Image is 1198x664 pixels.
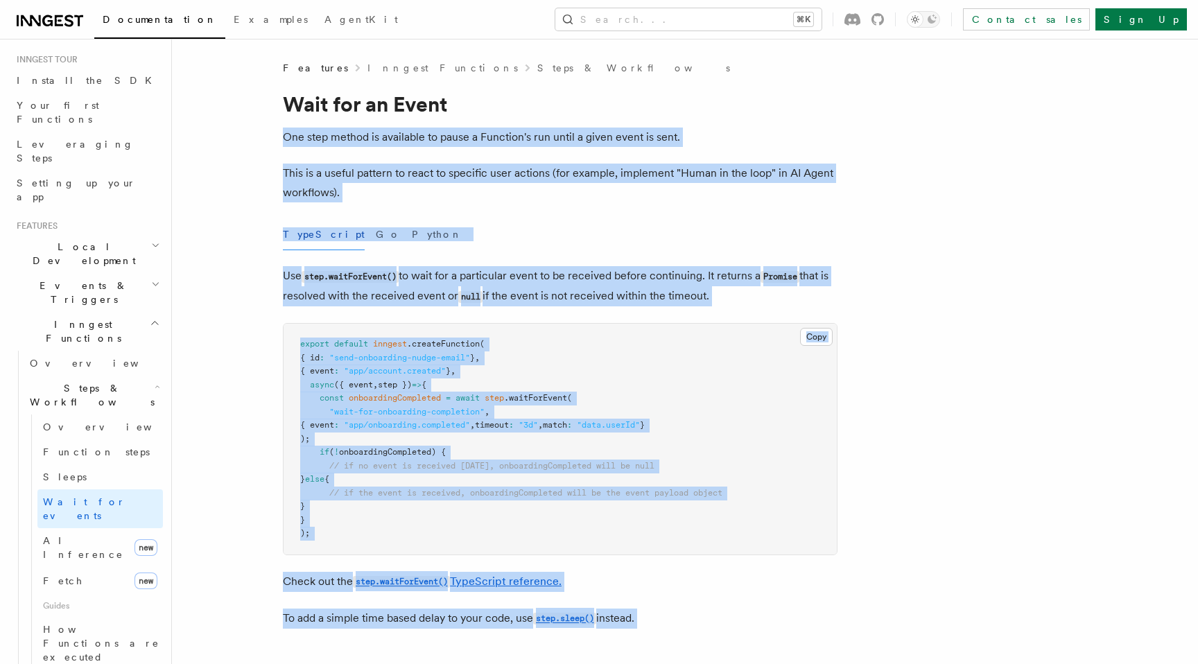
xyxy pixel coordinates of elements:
[504,393,567,403] span: .waitForEvent
[11,312,163,351] button: Inngest Functions
[485,407,489,417] span: ,
[480,339,485,349] span: (
[334,380,373,390] span: ({ event
[24,376,163,414] button: Steps & Workflows
[283,572,837,592] p: Check out the
[11,234,163,273] button: Local Development
[485,393,504,403] span: step
[470,353,475,362] span: }
[329,488,722,498] span: // if the event is received, onboardingCompleted will be the event payload object
[37,567,163,595] a: Fetchnew
[475,420,509,430] span: timeout
[283,609,837,629] p: To add a simple time based delay to your code, use instead.
[37,489,163,528] a: Wait for events
[339,447,446,457] span: onboardingCompleted) {
[537,61,730,75] a: Steps & Workflows
[907,11,940,28] button: Toggle dark mode
[446,366,451,376] span: }
[963,8,1090,30] a: Contact sales
[353,575,562,588] a: step.waitForEvent()TypeScript reference.
[11,54,78,65] span: Inngest tour
[37,528,163,567] a: AI Inferencenew
[310,380,334,390] span: async
[455,393,480,403] span: await
[17,100,99,125] span: Your first Functions
[329,461,654,471] span: // if no event is received [DATE], onboardingCompleted will be null
[373,380,378,390] span: ,
[451,366,455,376] span: ,
[324,474,329,484] span: {
[300,528,310,538] span: );
[329,447,334,457] span: (
[37,464,163,489] a: Sleeps
[329,407,485,417] span: "wait-for-onboarding-completion"
[407,339,480,349] span: .createFunction
[283,61,348,75] span: Features
[17,75,160,86] span: Install the SDK
[761,271,799,283] code: Promise
[555,8,822,30] button: Search...⌘K
[11,240,151,268] span: Local Development
[30,358,173,369] span: Overview
[300,434,310,444] span: );
[353,576,450,588] code: step.waitForEvent()
[376,219,401,250] button: Go
[94,4,225,39] a: Documentation
[412,380,422,390] span: =>
[334,366,339,376] span: :
[320,447,329,457] span: if
[283,91,837,116] h1: Wait for an Event
[11,132,163,171] a: Leveraging Steps
[300,474,305,484] span: }
[11,273,163,312] button: Events & Triggers
[300,501,305,511] span: }
[567,393,572,403] span: (
[324,14,398,25] span: AgentKit
[43,496,125,521] span: Wait for events
[305,474,324,484] span: else
[422,380,426,390] span: {
[367,61,518,75] a: Inngest Functions
[538,420,543,430] span: ,
[412,219,462,250] button: Python
[234,14,308,25] span: Examples
[37,439,163,464] a: Function steps
[43,535,123,560] span: AI Inference
[300,366,334,376] span: { event
[446,393,451,403] span: =
[283,266,837,306] p: Use to wait for a particular event to be received before continuing. It returns a that is resolve...
[300,339,329,349] span: export
[11,220,58,231] span: Features
[794,12,813,26] kbd: ⌘K
[37,414,163,439] a: Overview
[800,328,833,346] button: Copy
[640,420,645,430] span: }
[300,353,320,362] span: { id
[134,539,157,556] span: new
[567,420,572,430] span: :
[43,575,83,586] span: Fetch
[458,291,483,303] code: null
[43,471,87,482] span: Sleeps
[43,446,150,457] span: Function steps
[316,4,406,37] a: AgentKit
[329,353,470,362] span: "send-onboarding-nudge-email"
[577,420,640,430] span: "data.userId"
[24,351,163,376] a: Overview
[283,128,837,147] p: One step method is available to pause a Function's run until a given event is sent.
[43,624,159,663] span: How Functions are executed
[225,4,316,37] a: Examples
[11,68,163,93] a: Install the SDK
[543,420,567,430] span: match
[373,339,407,349] span: inngest
[344,366,446,376] span: "app/account.created"
[11,171,163,209] a: Setting up your app
[349,393,441,403] span: onboardingCompleted
[11,279,151,306] span: Events & Triggers
[334,420,339,430] span: :
[283,164,837,202] p: This is a useful pattern to react to specific user actions (for example, implement "Human in the ...
[300,515,305,525] span: }
[283,219,365,250] button: TypeScript
[320,353,324,362] span: :
[470,420,475,430] span: ,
